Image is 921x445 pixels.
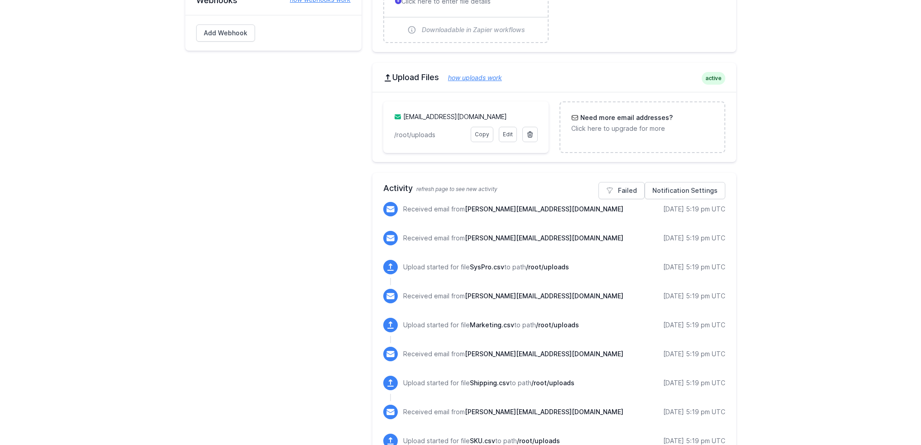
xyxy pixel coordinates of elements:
[403,378,574,388] p: Upload started for file to path
[403,292,623,301] p: Received email from
[422,25,525,34] span: Downloadable in Zapier workflows
[465,408,623,416] span: [PERSON_NAME][EMAIL_ADDRESS][DOMAIN_NAME]
[394,130,465,139] p: /root/uploads
[465,234,623,242] span: [PERSON_NAME][EMAIL_ADDRESS][DOMAIN_NAME]
[465,292,623,300] span: [PERSON_NAME][EMAIL_ADDRESS][DOMAIN_NAME]
[196,24,255,42] a: Add Webhook
[663,263,725,272] div: [DATE] 5:19 pm UTC
[403,113,507,120] a: [EMAIL_ADDRESS][DOMAIN_NAME]
[517,437,560,445] span: /root/uploads
[663,407,725,416] div: [DATE] 5:19 pm UTC
[579,113,673,122] h3: Need more email addresses?
[470,379,510,387] span: Shipping.csv
[663,292,725,301] div: [DATE] 5:19 pm UTC
[383,72,725,83] h2: Upload Files
[645,182,725,199] a: Notification Settings
[526,263,569,271] span: /root/uploads
[663,234,725,243] div: [DATE] 5:19 pm UTC
[465,205,623,213] span: [PERSON_NAME][EMAIL_ADDRESS][DOMAIN_NAME]
[663,349,725,359] div: [DATE] 5:19 pm UTC
[470,263,504,271] span: SysPro.csv
[560,102,724,144] a: Need more email addresses? Click here to upgrade for more
[470,321,514,329] span: Marketing.csv
[702,72,725,85] span: active
[383,182,725,195] h2: Activity
[571,124,713,133] p: Click here to upgrade for more
[416,186,497,192] span: refresh page to see new activity
[663,321,725,330] div: [DATE] 5:19 pm UTC
[663,378,725,388] div: [DATE] 5:19 pm UTC
[403,205,623,214] p: Received email from
[876,400,910,434] iframe: Drift Widget Chat Controller
[598,182,645,199] a: Failed
[470,437,495,445] span: SKU.csv
[403,349,623,359] p: Received email from
[663,205,725,214] div: [DATE] 5:19 pm UTC
[536,321,579,329] span: /root/uploads
[403,263,569,272] p: Upload started for file to path
[531,379,574,387] span: /root/uploads
[403,321,579,330] p: Upload started for file to path
[403,234,623,243] p: Received email from
[465,350,623,358] span: [PERSON_NAME][EMAIL_ADDRESS][DOMAIN_NAME]
[471,127,493,142] a: Copy
[403,407,623,416] p: Received email from
[439,74,502,81] a: how uploads work
[499,127,517,142] a: Edit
